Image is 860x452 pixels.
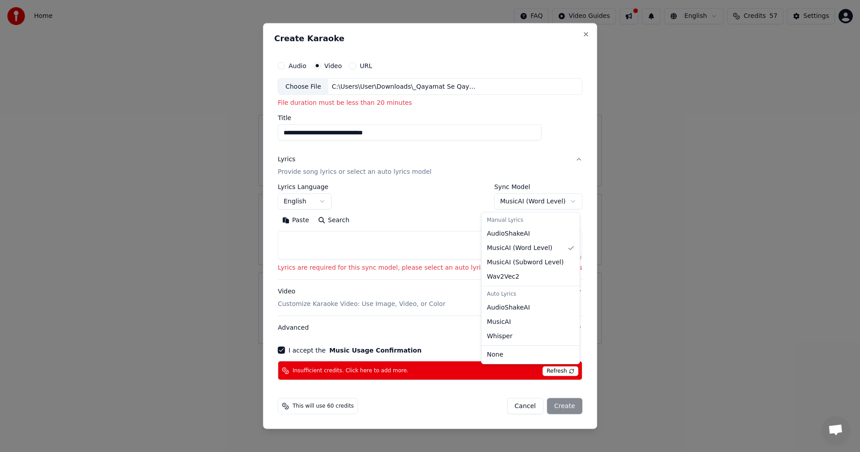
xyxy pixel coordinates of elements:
div: Manual Lyrics [483,214,578,227]
span: AudioShakeAI [487,303,530,312]
span: MusicAI ( Subword Level ) [487,258,563,267]
span: Wav2Vec2 [487,272,519,281]
span: Whisper [487,332,512,341]
span: AudioShakeAI [487,229,530,238]
span: MusicAI [487,318,511,327]
div: Auto Lyrics [483,288,578,301]
span: MusicAI ( Word Level ) [487,244,552,253]
span: None [487,350,503,359]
